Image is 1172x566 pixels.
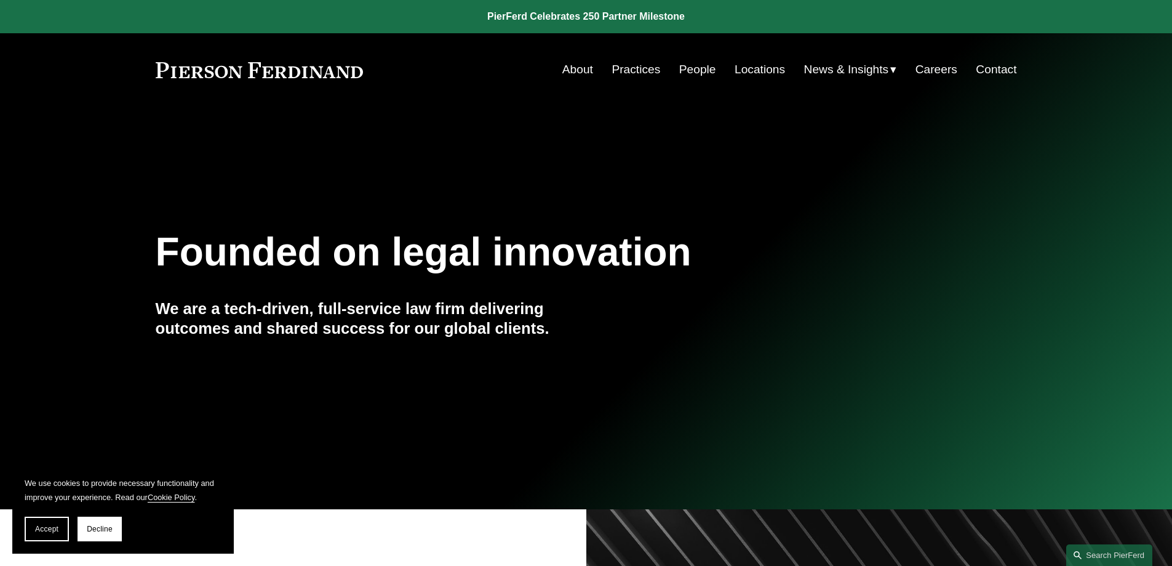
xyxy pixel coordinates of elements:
[25,517,69,541] button: Accept
[35,525,58,533] span: Accept
[804,58,897,81] a: folder dropdown
[562,58,593,81] a: About
[612,58,660,81] a: Practices
[156,230,874,275] h1: Founded on legal innovation
[976,58,1016,81] a: Contact
[679,58,716,81] a: People
[735,58,785,81] a: Locations
[87,525,113,533] span: Decline
[915,58,957,81] a: Careers
[12,464,234,554] section: Cookie banner
[1066,544,1152,566] a: Search this site
[156,299,586,339] h4: We are a tech-driven, full-service law firm delivering outcomes and shared success for our global...
[804,59,889,81] span: News & Insights
[78,517,122,541] button: Decline
[148,493,195,502] a: Cookie Policy
[25,476,221,504] p: We use cookies to provide necessary functionality and improve your experience. Read our .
